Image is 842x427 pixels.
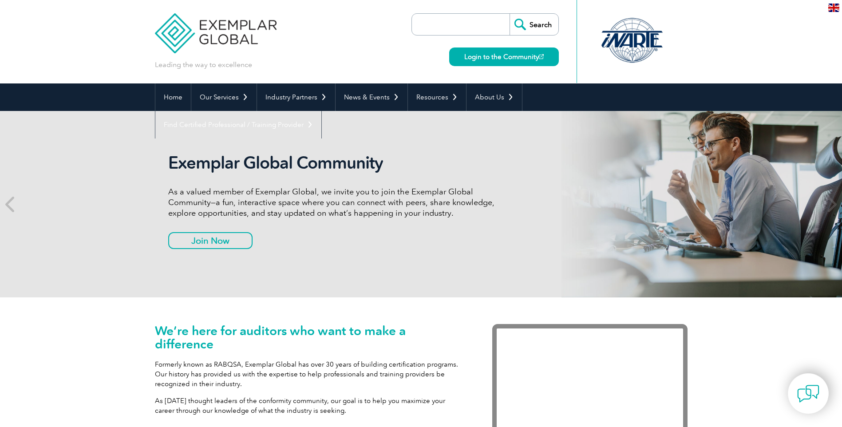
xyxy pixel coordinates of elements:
[191,83,257,111] a: Our Services
[155,396,466,415] p: As [DATE] thought leaders of the conformity community, our goal is to help you maximize your care...
[466,83,522,111] a: About Us
[449,47,559,66] a: Login to the Community
[155,111,321,138] a: Find Certified Professional / Training Provider
[155,60,252,70] p: Leading the way to excellence
[797,383,819,405] img: contact-chat.png
[510,14,558,35] input: Search
[168,153,501,173] h2: Exemplar Global Community
[155,324,466,351] h1: We’re here for auditors who want to make a difference
[168,186,501,218] p: As a valued member of Exemplar Global, we invite you to join the Exemplar Global Community—a fun,...
[257,83,335,111] a: Industry Partners
[168,232,253,249] a: Join Now
[539,54,544,59] img: open_square.png
[336,83,407,111] a: News & Events
[408,83,466,111] a: Resources
[155,83,191,111] a: Home
[828,4,839,12] img: en
[155,360,466,389] p: Formerly known as RABQSA, Exemplar Global has over 30 years of building certification programs. O...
